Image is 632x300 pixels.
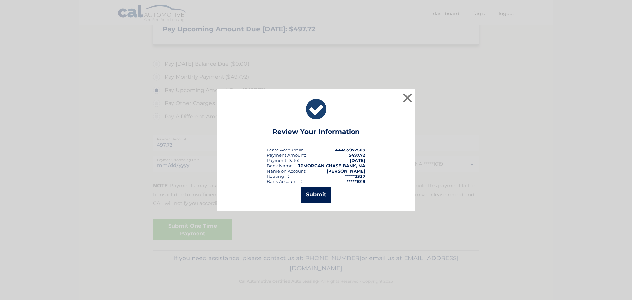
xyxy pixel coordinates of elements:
div: Name on Account: [267,168,306,174]
div: Bank Name: [267,163,294,168]
button: × [401,91,414,104]
button: Submit [301,187,331,203]
strong: 44455977509 [335,147,365,152]
strong: JPMORGAN CHASE BANK, NA [298,163,365,168]
span: [DATE] [350,158,365,163]
div: Payment Amount: [267,152,306,158]
div: Lease Account #: [267,147,303,152]
div: Bank Account #: [267,179,302,184]
span: Payment Date [267,158,298,163]
div: Routing #: [267,174,289,179]
div: : [267,158,299,163]
span: $497.72 [349,152,365,158]
strong: [PERSON_NAME] [327,168,365,174]
h3: Review Your Information [273,128,360,139]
